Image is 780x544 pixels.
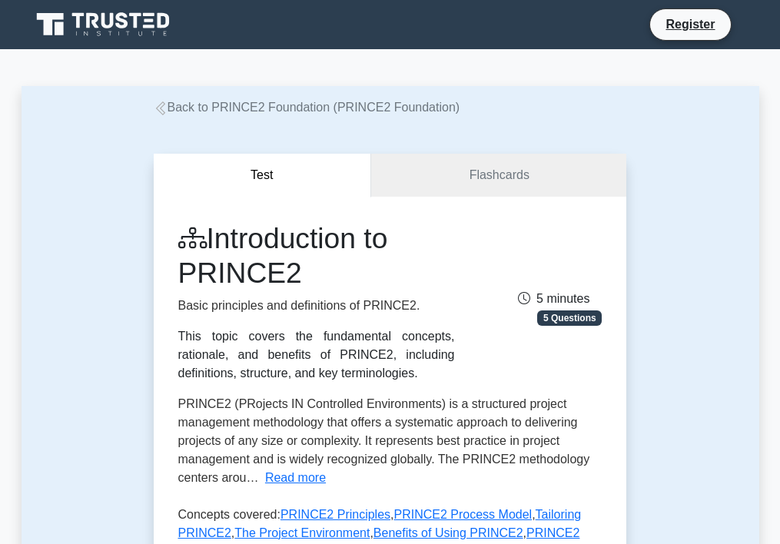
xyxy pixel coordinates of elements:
[537,310,602,326] span: 5 Questions
[178,508,582,539] a: Tailoring PRINCE2
[371,154,626,197] a: Flashcards
[178,221,455,290] h1: Introduction to PRINCE2
[394,508,533,521] a: PRINCE2 Process Model
[154,154,372,197] button: Test
[178,397,590,484] span: PRINCE2 (PRojects IN Controlled Environments) is a structured project management methodology that...
[154,101,460,114] a: Back to PRINCE2 Foundation (PRINCE2 Foundation)
[280,508,390,521] a: PRINCE2 Principles
[656,15,724,34] a: Register
[373,526,523,539] a: Benefits of Using PRINCE2
[178,297,455,315] p: Basic principles and definitions of PRINCE2.
[265,469,326,487] button: Read more
[518,292,589,305] span: 5 minutes
[234,526,370,539] a: The Project Environment
[178,327,455,383] div: This topic covers the fundamental concepts, rationale, and benefits of PRINCE2, including definit...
